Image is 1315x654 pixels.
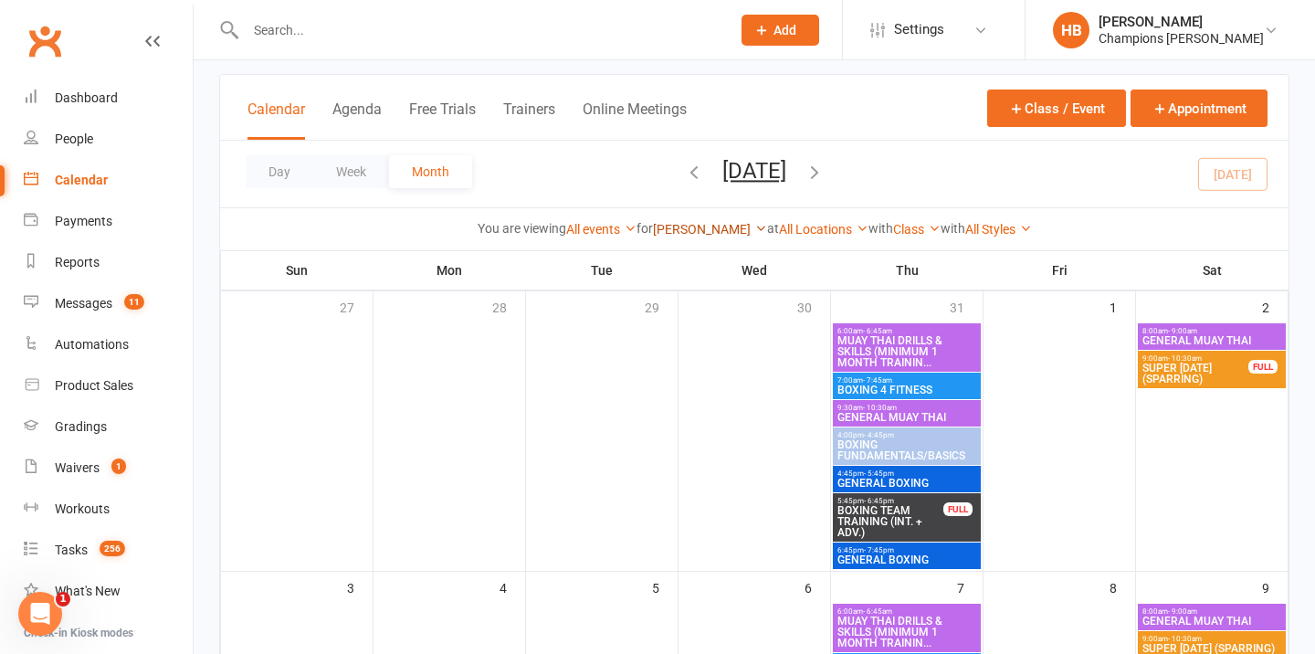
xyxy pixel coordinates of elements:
[863,607,892,616] span: - 6:45am
[373,251,526,290] th: Mon
[863,376,892,385] span: - 7:45am
[1168,327,1197,335] span: - 9:00am
[526,251,679,290] th: Tue
[836,431,977,439] span: 4:00pm
[1141,643,1282,654] span: SUPER [DATE] (SPARRING)
[500,572,525,602] div: 4
[111,459,126,474] span: 1
[22,18,68,64] a: Clubworx
[313,155,389,188] button: Week
[831,251,984,290] th: Thu
[55,90,118,105] div: Dashboard
[1168,635,1202,643] span: - 10:30am
[836,385,977,396] span: BOXING 4 FITNESS
[55,501,110,516] div: Workouts
[566,222,636,237] a: All events
[347,572,373,602] div: 3
[492,291,525,322] div: 28
[1248,360,1278,374] div: FULL
[957,572,983,602] div: 7
[55,378,133,393] div: Product Sales
[984,251,1136,290] th: Fri
[24,365,193,406] a: Product Sales
[55,584,121,598] div: What's New
[1099,14,1264,30] div: [PERSON_NAME]
[864,497,894,505] span: - 6:45pm
[779,222,868,237] a: All Locations
[246,155,313,188] button: Day
[55,296,112,311] div: Messages
[1141,354,1249,363] span: 9:00am
[24,571,193,612] a: What's New
[767,221,779,236] strong: at
[221,251,373,290] th: Sun
[478,221,566,236] strong: You are viewing
[247,100,305,140] button: Calendar
[389,155,472,188] button: Month
[340,291,373,322] div: 27
[124,294,144,310] span: 11
[55,460,100,475] div: Waivers
[1141,635,1282,643] span: 9:00am
[836,335,977,368] span: MUAY THAI DRILLS & SKILLS (MINIMUM 1 MONTH TRAININ...
[836,607,977,616] span: 6:00am
[1141,616,1282,627] span: GENERAL MUAY THAI
[24,448,193,489] a: Waivers 1
[863,404,897,412] span: - 10:30am
[1141,363,1249,385] span: SUPER [DATE] (SPARRING)
[653,222,767,237] a: [PERSON_NAME]
[864,546,894,554] span: - 7:45pm
[864,469,894,478] span: - 5:45pm
[636,221,653,236] strong: for
[24,406,193,448] a: Gradings
[24,242,193,283] a: Reports
[679,251,831,290] th: Wed
[836,404,977,412] span: 9:30am
[836,439,977,461] span: BOXING FUNDAMENTALS/BASICS
[773,23,796,37] span: Add
[24,324,193,365] a: Automations
[24,530,193,571] a: Tasks 256
[24,283,193,324] a: Messages 11
[836,546,977,554] span: 6:45pm
[864,431,894,439] span: - 4:45pm
[805,572,830,602] div: 6
[941,221,965,236] strong: with
[503,100,555,140] button: Trainers
[55,173,108,187] div: Calendar
[55,255,100,269] div: Reports
[652,572,678,602] div: 5
[836,505,944,538] span: BOXING TEAM TRAINING (INT. + ADV.)
[950,291,983,322] div: 31
[836,327,977,335] span: 6:00am
[943,502,973,516] div: FULL
[1053,12,1089,48] div: HB
[836,412,977,423] span: GENERAL MUAY THAI
[24,201,193,242] a: Payments
[893,222,941,237] a: Class
[836,616,977,649] span: MUAY THAI DRILLS & SKILLS (MINIMUM 1 MONTH TRAININ...
[1099,30,1264,47] div: Champions [PERSON_NAME]
[1110,572,1135,602] div: 8
[24,160,193,201] a: Calendar
[965,222,1032,237] a: All Styles
[24,78,193,119] a: Dashboard
[56,592,70,607] span: 1
[836,497,944,505] span: 5:45pm
[797,291,830,322] div: 30
[836,554,977,565] span: GENERAL BOXING
[332,100,382,140] button: Agenda
[409,100,476,140] button: Free Trials
[836,469,977,478] span: 4:45pm
[240,17,718,43] input: Search...
[1262,291,1288,322] div: 2
[1168,607,1197,616] span: - 9:00am
[894,9,944,50] span: Settings
[18,592,62,636] iframe: Intercom live chat
[55,337,129,352] div: Automations
[24,489,193,530] a: Workouts
[1131,90,1268,127] button: Appointment
[645,291,678,322] div: 29
[863,327,892,335] span: - 6:45am
[583,100,687,140] button: Online Meetings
